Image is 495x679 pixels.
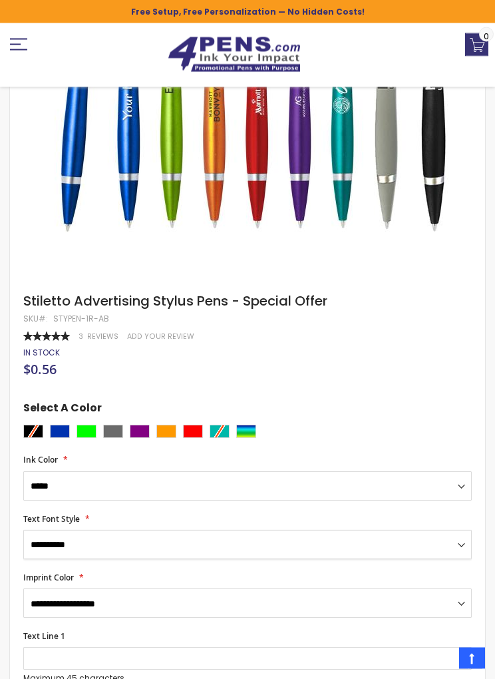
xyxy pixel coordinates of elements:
div: Availability [23,348,60,359]
span: 3 [79,332,83,342]
span: Ink Color [23,455,58,466]
div: Assorted [236,425,256,439]
span: Reviews [87,332,118,342]
span: Stiletto Advertising Stylus Pens - Special Offer [23,292,327,311]
div: STYPEN-1R-AB [53,314,109,325]
a: Add Your Review [127,332,194,342]
span: Select A Color [23,401,102,419]
span: In stock [23,347,60,359]
div: Purple [130,425,150,439]
div: Lime Green [77,425,96,439]
strong: SKU [23,314,48,325]
a: 3 Reviews [79,332,120,342]
span: Text Font Style [23,514,80,525]
div: Red [183,425,203,439]
div: Grey [103,425,123,439]
a: Top [459,648,485,669]
div: 100% [23,332,70,341]
span: Text Line 1 [23,631,65,642]
div: Orange [156,425,176,439]
img: 4Pens Custom Pens and Promotional Products [168,37,301,73]
span: 0 [484,30,489,43]
div: Blue [50,425,70,439]
span: Imprint Color [23,572,74,584]
span: $0.56 [23,361,57,379]
a: 0 [465,33,488,57]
